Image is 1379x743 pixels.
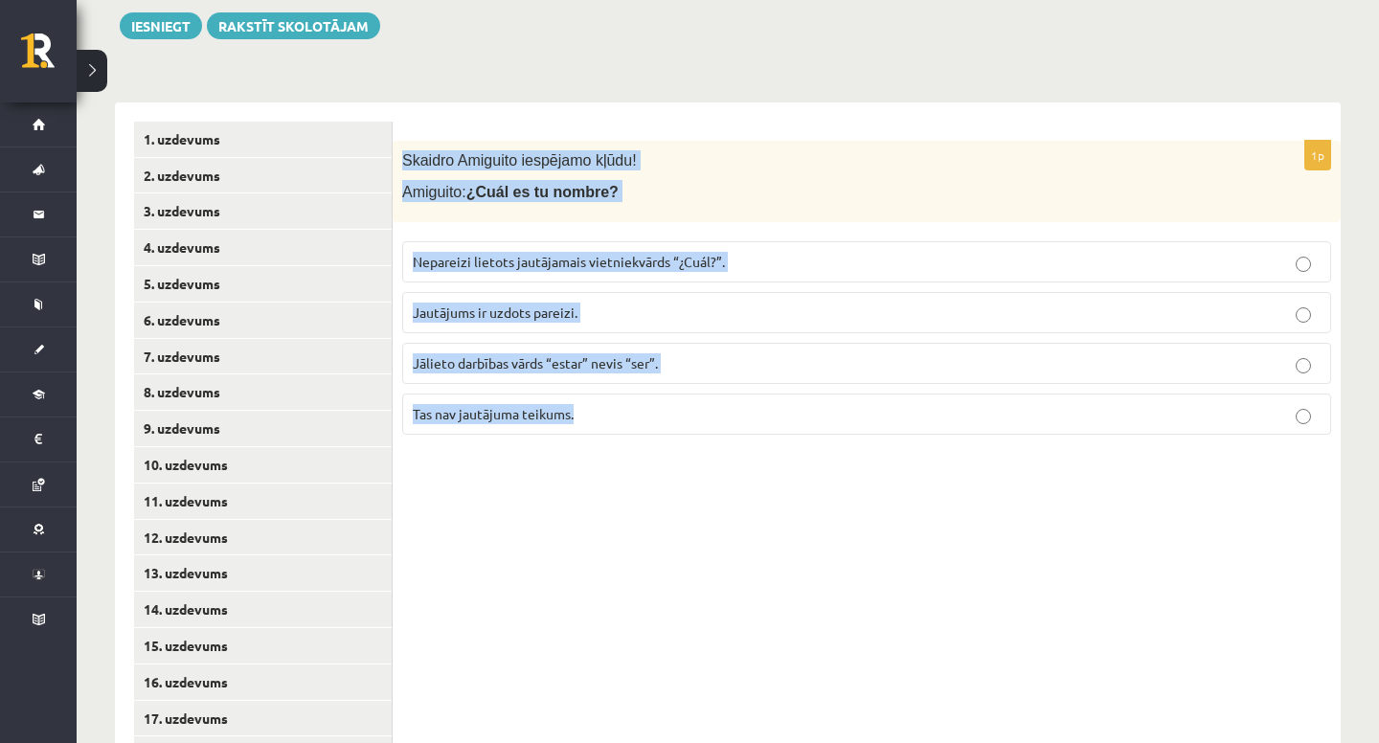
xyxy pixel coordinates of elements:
a: 11. uzdevums [134,484,392,519]
button: Iesniegt [120,12,202,39]
span: Nepareizi lietots jautājamais vietniekvārds “¿Cuál?”. [413,253,725,270]
a: 10. uzdevums [134,447,392,483]
a: 6. uzdevums [134,303,392,338]
a: 3. uzdevums [134,193,392,229]
span: Skaidro Amiguito iespējamo kļūdu! [402,152,637,169]
input: Jautājums ir uzdots pareizi. [1296,307,1311,323]
a: 16. uzdevums [134,664,392,700]
b: ¿Cuál es tu nombre? [466,184,619,200]
a: 9. uzdevums [134,411,392,446]
input: Nepareizi lietots jautājamais vietniekvārds “¿Cuál?”. [1296,257,1311,272]
a: Rīgas 1. Tālmācības vidusskola [21,34,77,81]
a: 1. uzdevums [134,122,392,157]
a: 13. uzdevums [134,555,392,591]
span: Jālieto darbības vārds “estar” nevis “ser”. [413,354,658,371]
a: 2. uzdevums [134,158,392,193]
a: 14. uzdevums [134,592,392,627]
span: Amiguito: [402,184,619,200]
a: 12. uzdevums [134,520,392,555]
a: 15. uzdevums [134,628,392,664]
a: 5. uzdevums [134,266,392,302]
span: Tas nav jautājuma teikums. [413,405,574,422]
span: Jautājums ir uzdots pareizi. [413,304,577,321]
p: 1p [1304,140,1331,170]
a: 8. uzdevums [134,374,392,410]
input: Jālieto darbības vārds “estar” nevis “ser”. [1296,358,1311,373]
a: 17. uzdevums [134,701,392,736]
a: Rakstīt skolotājam [207,12,380,39]
a: 4. uzdevums [134,230,392,265]
a: 7. uzdevums [134,339,392,374]
input: Tas nav jautājuma teikums. [1296,409,1311,424]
